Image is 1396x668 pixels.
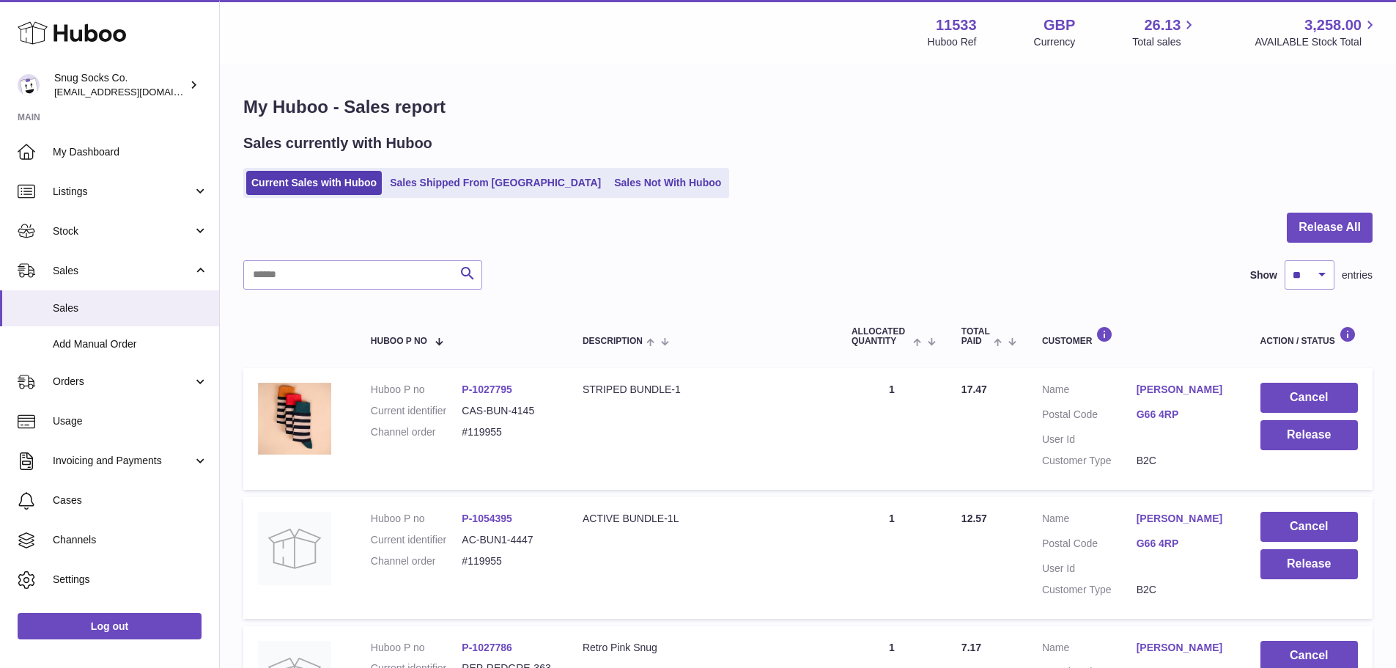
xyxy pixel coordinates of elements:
[1042,433,1137,447] dt: User Id
[1044,15,1075,35] strong: GBP
[1042,537,1137,554] dt: Postal Code
[1137,641,1231,655] a: [PERSON_NAME]
[583,641,822,655] div: Retro Pink Snug
[258,383,331,454] img: 115331743864077.jpg
[371,425,462,439] dt: Channel order
[1137,537,1231,551] a: G66 4RP
[53,375,193,389] span: Orders
[1042,326,1231,346] div: Customer
[243,133,432,153] h2: Sales currently with Huboo
[53,145,208,159] span: My Dashboard
[961,327,990,346] span: Total paid
[371,512,462,526] dt: Huboo P no
[961,642,981,653] span: 7.17
[371,337,427,346] span: Huboo P no
[1042,408,1137,425] dt: Postal Code
[243,95,1373,119] h1: My Huboo - Sales report
[928,35,977,49] div: Huboo Ref
[53,301,208,315] span: Sales
[53,224,193,238] span: Stock
[18,613,202,639] a: Log out
[1137,383,1231,397] a: [PERSON_NAME]
[583,512,822,526] div: ACTIVE BUNDLE-1L
[53,493,208,507] span: Cases
[54,86,215,98] span: [EMAIL_ADDRESS][DOMAIN_NAME]
[53,533,208,547] span: Channels
[583,383,822,397] div: STRIPED BUNDLE-1
[53,414,208,428] span: Usage
[371,641,462,655] dt: Huboo P no
[1260,326,1358,346] div: Action / Status
[53,573,208,587] span: Settings
[385,171,606,195] a: Sales Shipped From [GEOGRAPHIC_DATA]
[837,497,947,619] td: 1
[462,383,512,395] a: P-1027795
[1042,562,1137,576] dt: User Id
[1042,583,1137,597] dt: Customer Type
[1255,35,1378,49] span: AVAILABLE Stock Total
[462,642,512,653] a: P-1027786
[258,512,331,585] img: no-photo.jpg
[54,71,186,99] div: Snug Socks Co.
[53,185,193,199] span: Listings
[1137,512,1231,526] a: [PERSON_NAME]
[1250,268,1277,282] label: Show
[1034,35,1076,49] div: Currency
[1260,420,1358,450] button: Release
[1042,454,1137,468] dt: Customer Type
[1304,15,1362,35] span: 3,258.00
[462,513,512,524] a: P-1054395
[18,74,40,96] img: internalAdmin-11533@internal.huboo.com
[1137,454,1231,468] dd: B2C
[1042,383,1137,400] dt: Name
[53,454,193,468] span: Invoicing and Payments
[462,533,553,547] dd: AC-BUN1-4447
[936,15,977,35] strong: 11533
[1132,15,1197,49] a: 26.13 Total sales
[1260,383,1358,413] button: Cancel
[53,337,208,351] span: Add Manual Order
[1042,512,1137,529] dt: Name
[961,513,987,524] span: 12.57
[609,171,726,195] a: Sales Not With Huboo
[1137,408,1231,422] a: G66 4RP
[371,533,462,547] dt: Current identifier
[583,337,643,346] span: Description
[1260,512,1358,542] button: Cancel
[371,383,462,397] dt: Huboo P no
[246,171,382,195] a: Current Sales with Huboo
[1287,213,1373,243] button: Release All
[1342,268,1373,282] span: entries
[462,404,553,418] dd: CAS-BUN-4145
[961,383,987,395] span: 17.47
[1137,583,1231,597] dd: B2C
[371,404,462,418] dt: Current identifier
[852,327,909,346] span: ALLOCATED Quantity
[1260,549,1358,579] button: Release
[462,425,553,439] dd: #119955
[1144,15,1181,35] span: 26.13
[462,554,553,568] dd: #119955
[1132,35,1197,49] span: Total sales
[53,264,193,278] span: Sales
[1042,641,1137,658] dt: Name
[1255,15,1378,49] a: 3,258.00 AVAILABLE Stock Total
[371,554,462,568] dt: Channel order
[837,368,947,490] td: 1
